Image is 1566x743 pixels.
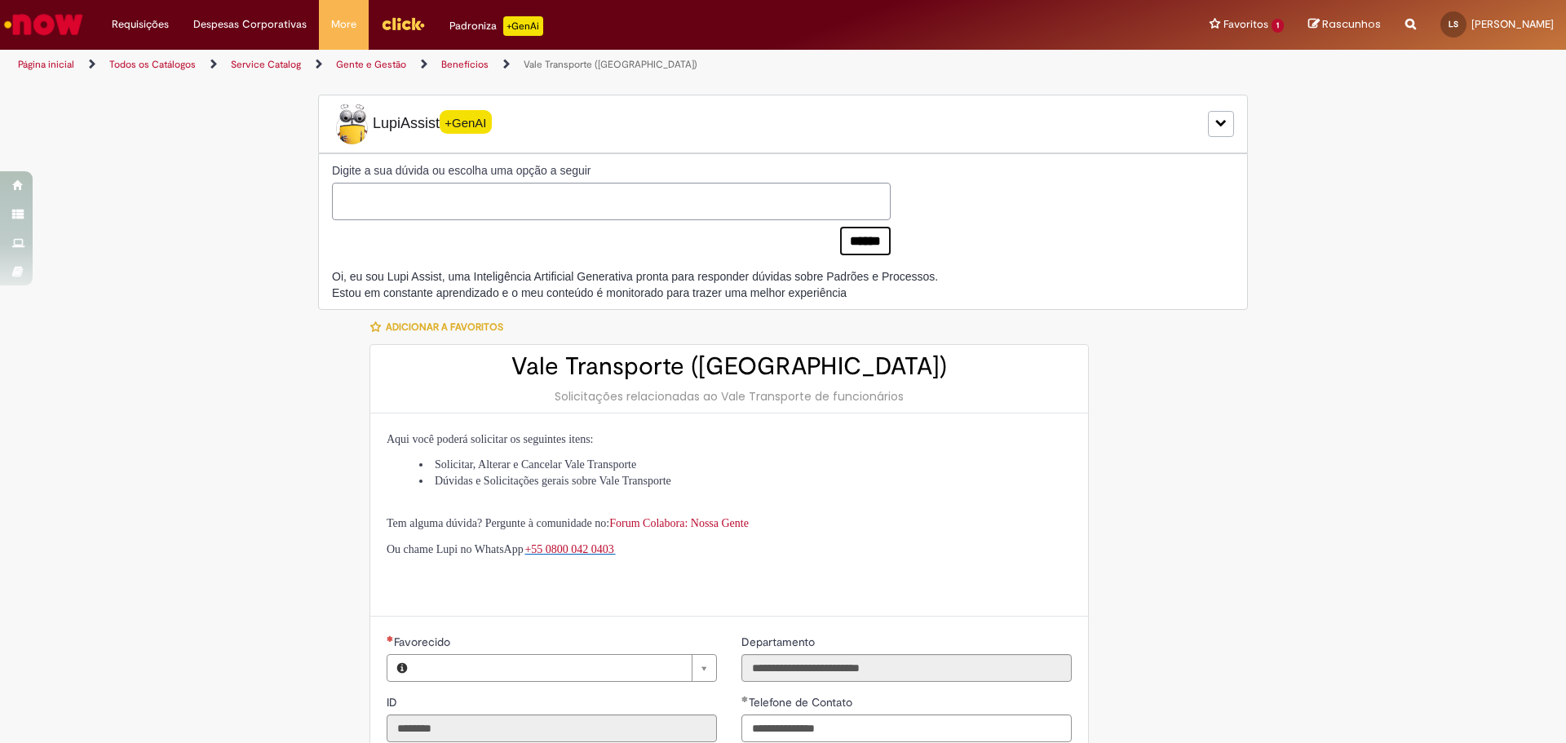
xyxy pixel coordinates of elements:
span: Aqui você poderá solicitar os seguintes itens: [387,433,594,445]
a: Página inicial [18,58,74,71]
img: Lupi [332,104,373,144]
span: Despesas Corporativas [193,16,307,33]
a: Limpar campo Favorecido [417,655,716,681]
a: Gente e Gestão [336,58,406,71]
a: +55 0800 042 0403 [524,542,615,555]
span: More [331,16,356,33]
button: Adicionar a Favoritos [369,310,512,344]
input: ID [387,714,717,742]
span: Rascunhos [1322,16,1381,32]
label: Somente leitura - Departamento [741,634,818,650]
span: Tem alguma dúvida? Pergunte à comunidade no: [387,517,749,529]
div: LupiLupiAssist+GenAI [318,95,1248,153]
p: +GenAi [503,16,543,36]
h2: Vale Transporte ([GEOGRAPHIC_DATA]) [387,353,1072,380]
a: Service Catalog [231,58,301,71]
a: Vale Transporte ([GEOGRAPHIC_DATA]) [524,58,697,71]
li: Solicitar, Alterar e Cancelar Vale Transporte [419,457,1072,473]
span: LupiAssist [332,104,492,144]
a: Rascunhos [1308,17,1381,33]
span: Adicionar a Favoritos [386,321,503,334]
img: click_logo_yellow_360x200.png [381,11,425,36]
span: Somente leitura - Departamento [741,635,818,649]
label: Somente leitura - ID [387,694,400,710]
span: +55 0800 042 0403 [524,543,613,555]
span: [PERSON_NAME] [1471,17,1554,31]
input: Departamento [741,654,1072,682]
ul: Trilhas de página [12,50,1032,80]
span: Requisições [112,16,169,33]
span: 1 [1272,19,1284,33]
input: Telefone de Contato [741,714,1072,742]
div: Padroniza [449,16,543,36]
li: Dúvidas e Solicitações gerais sobre Vale Transporte [419,473,1072,489]
a: Todos os Catálogos [109,58,196,71]
span: Favoritos [1223,16,1268,33]
span: Somente leitura - ID [387,695,400,710]
span: Ou chame Lupi no WhatsApp [387,543,524,555]
span: Necessários [387,635,394,642]
span: +GenAI [440,110,492,134]
div: Solicitações relacionadas ao Vale Transporte de funcionários [387,388,1072,405]
img: ServiceNow [2,8,86,41]
span: Obrigatório Preenchido [741,696,749,702]
div: Oi, eu sou Lupi Assist, uma Inteligência Artificial Generativa pronta para responder dúvidas sobr... [332,268,938,301]
span: Necessários - Favorecido [394,635,453,649]
a: Benefícios [441,58,489,71]
label: Digite a sua dúvida ou escolha uma opção a seguir [332,162,891,179]
button: Favorecido, Visualizar este registro [387,655,417,681]
span: LS [1449,19,1458,29]
a: Forum Colabora: Nossa Gente [609,517,749,529]
span: Telefone de Contato [749,695,856,710]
